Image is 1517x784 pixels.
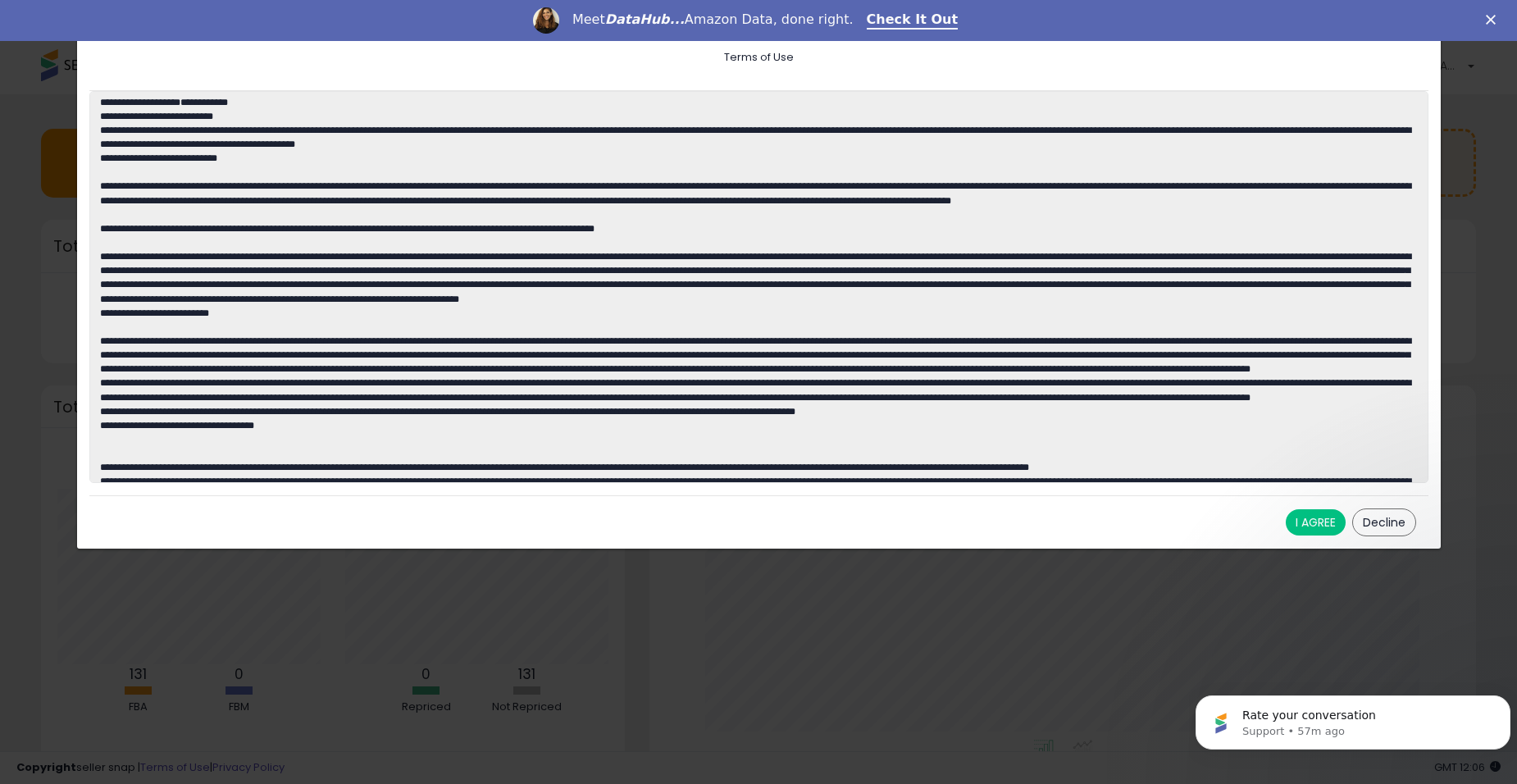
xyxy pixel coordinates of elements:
div: Meet Amazon Data, done right. [572,11,854,28]
div: Terms of Use [102,50,1416,66]
iframe: Intercom notifications message [1189,661,1517,776]
div: Close [1486,15,1502,25]
button: I AGREE [1286,509,1346,536]
button: Decline [1352,508,1416,536]
img: Profile image for Georgie [533,7,559,34]
i: DataHub... [605,11,685,27]
a: Check It Out [867,11,959,30]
